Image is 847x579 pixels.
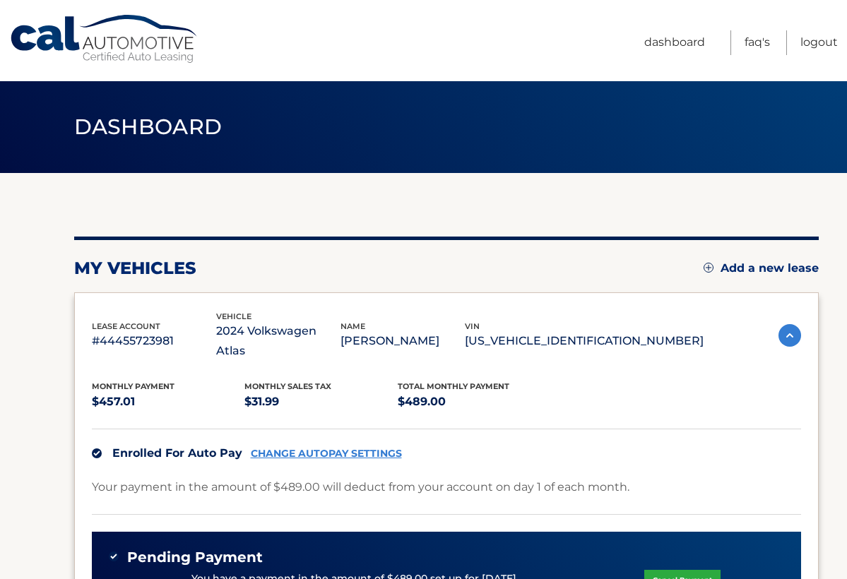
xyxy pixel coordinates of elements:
p: [PERSON_NAME] [340,331,465,351]
p: Your payment in the amount of $489.00 will deduct from your account on day 1 of each month. [92,477,629,497]
a: Dashboard [644,30,705,55]
a: Cal Automotive [9,14,200,64]
span: Pending Payment [127,549,263,566]
p: $457.01 [92,392,245,412]
img: check-green.svg [109,551,119,561]
p: $31.99 [244,392,398,412]
span: name [340,321,365,331]
p: #44455723981 [92,331,216,351]
span: Enrolled For Auto Pay [112,446,242,460]
a: CHANGE AUTOPAY SETTINGS [251,448,402,460]
span: vehicle [216,311,251,321]
p: [US_VEHICLE_IDENTIFICATION_NUMBER] [465,331,704,351]
span: Monthly sales Tax [244,381,331,391]
h2: my vehicles [74,258,196,279]
span: Dashboard [74,114,223,140]
a: FAQ's [745,30,770,55]
span: lease account [92,321,160,331]
a: Add a new lease [704,261,819,275]
img: check.svg [92,448,102,458]
span: vin [465,321,480,331]
span: Monthly Payment [92,381,174,391]
p: $489.00 [398,392,551,412]
img: add.svg [704,263,713,273]
p: 2024 Volkswagen Atlas [216,321,340,361]
span: Total Monthly Payment [398,381,509,391]
a: Logout [800,30,838,55]
img: accordion-active.svg [778,324,801,347]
